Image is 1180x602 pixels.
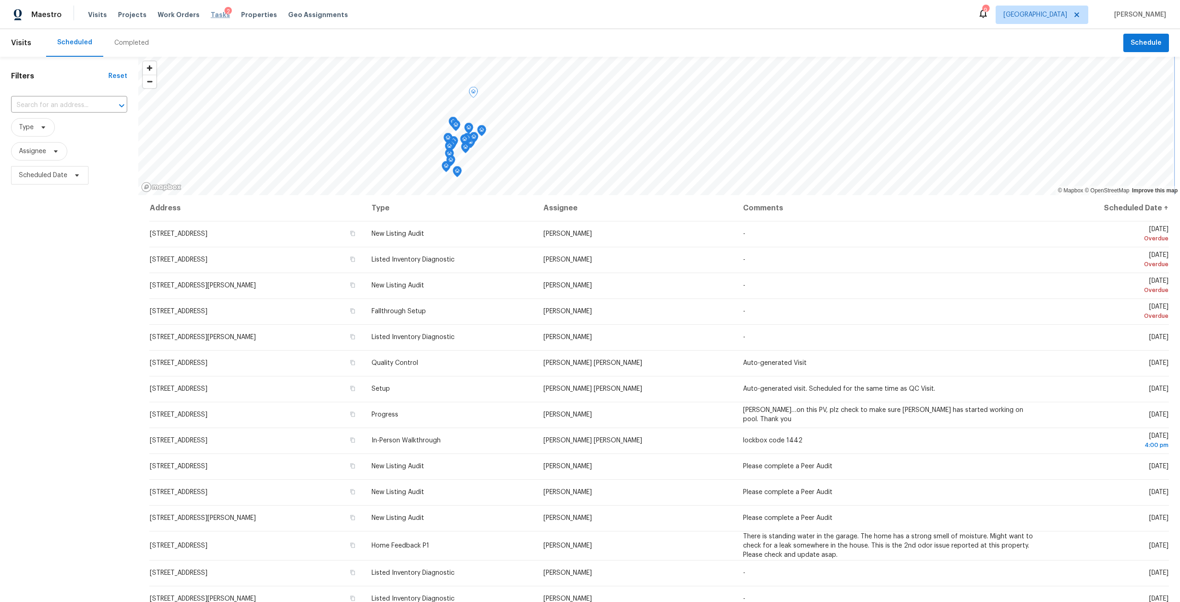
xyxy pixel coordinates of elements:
[445,141,454,155] div: Map marker
[461,142,470,156] div: Map marker
[543,231,592,237] span: [PERSON_NAME]
[348,436,357,444] button: Copy Address
[1132,187,1178,194] a: Improve this map
[448,117,458,131] div: Map marker
[1110,10,1166,19] span: [PERSON_NAME]
[743,282,745,289] span: -
[477,125,486,139] div: Map marker
[11,33,31,53] span: Visits
[31,10,62,19] span: Maestro
[743,386,935,392] span: Auto-generated visit. Scheduled for the same time as QC Visit.
[150,256,207,263] span: [STREET_ADDRESS]
[141,182,182,192] a: Mapbox homepage
[372,489,424,495] span: New Listing Audit
[743,489,832,495] span: Please complete a Peer Audit
[1049,252,1168,269] span: [DATE]
[446,155,455,169] div: Map marker
[372,256,454,263] span: Listed Inventory Diagnostic
[1049,286,1168,295] div: Overdue
[348,410,357,418] button: Copy Address
[443,133,453,147] div: Map marker
[138,57,1173,195] canvas: Map
[1149,386,1168,392] span: [DATE]
[288,10,348,19] span: Geo Assignments
[57,38,92,47] div: Scheduled
[11,72,108,81] h1: Filters
[372,542,429,549] span: Home Feedback P1
[1123,34,1169,53] button: Schedule
[1131,37,1162,49] span: Schedule
[743,334,745,340] span: -
[150,489,207,495] span: [STREET_ADDRESS]
[1149,596,1168,602] span: [DATE]
[372,308,426,315] span: Fallthrough Setup
[143,61,156,75] button: Zoom in
[543,489,592,495] span: [PERSON_NAME]
[150,437,207,444] span: [STREET_ADDRESS]
[158,10,200,19] span: Work Orders
[743,515,832,521] span: Please complete a Peer Audit
[1049,304,1168,321] span: [DATE]
[118,10,147,19] span: Projects
[372,515,424,521] span: New Listing Audit
[743,256,745,263] span: -
[150,570,207,576] span: [STREET_ADDRESS]
[445,149,454,163] div: Map marker
[543,437,642,444] span: [PERSON_NAME] [PERSON_NAME]
[150,386,207,392] span: [STREET_ADDRESS]
[143,75,156,88] button: Zoom out
[442,161,451,175] div: Map marker
[536,195,736,221] th: Assignee
[743,463,832,470] span: Please complete a Peer Audit
[348,358,357,367] button: Copy Address
[348,333,357,341] button: Copy Address
[543,334,592,340] span: [PERSON_NAME]
[372,334,454,340] span: Listed Inventory Diagnostic
[150,282,256,289] span: [STREET_ADDRESS][PERSON_NAME]
[1149,334,1168,340] span: [DATE]
[1049,260,1168,269] div: Overdue
[1149,570,1168,576] span: [DATE]
[1149,515,1168,521] span: [DATE]
[1149,542,1168,549] span: [DATE]
[543,386,642,392] span: [PERSON_NAME] [PERSON_NAME]
[150,231,207,237] span: [STREET_ADDRESS]
[150,515,256,521] span: [STREET_ADDRESS][PERSON_NAME]
[88,10,107,19] span: Visits
[449,136,458,150] div: Map marker
[743,596,745,602] span: -
[241,10,277,19] span: Properties
[743,308,745,315] span: -
[114,38,149,48] div: Completed
[1049,311,1168,321] div: Overdue
[464,123,473,137] div: Map marker
[469,87,478,101] div: Map marker
[1003,10,1067,19] span: [GEOGRAPHIC_DATA]
[469,132,478,146] div: Map marker
[150,463,207,470] span: [STREET_ADDRESS]
[543,360,642,366] span: [PERSON_NAME] [PERSON_NAME]
[150,360,207,366] span: [STREET_ADDRESS]
[1085,187,1129,194] a: OpenStreetMap
[372,282,424,289] span: New Listing Audit
[736,195,1042,221] th: Comments
[348,462,357,470] button: Copy Address
[19,123,34,132] span: Type
[743,407,1023,423] span: [PERSON_NAME]…on this PV, plz check to make sure [PERSON_NAME] has started working on pool. Thank...
[743,360,807,366] span: Auto-generated Visit
[1149,411,1168,418] span: [DATE]
[1149,489,1168,495] span: [DATE]
[364,195,536,221] th: Type
[11,98,101,113] input: Search for an address...
[372,231,424,237] span: New Listing Audit
[451,120,460,134] div: Map marker
[982,6,989,15] div: 9
[149,195,364,221] th: Address
[1049,278,1168,295] span: [DATE]
[463,133,472,147] div: Map marker
[150,334,256,340] span: [STREET_ADDRESS][PERSON_NAME]
[543,308,592,315] span: [PERSON_NAME]
[543,256,592,263] span: [PERSON_NAME]
[372,360,418,366] span: Quality Control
